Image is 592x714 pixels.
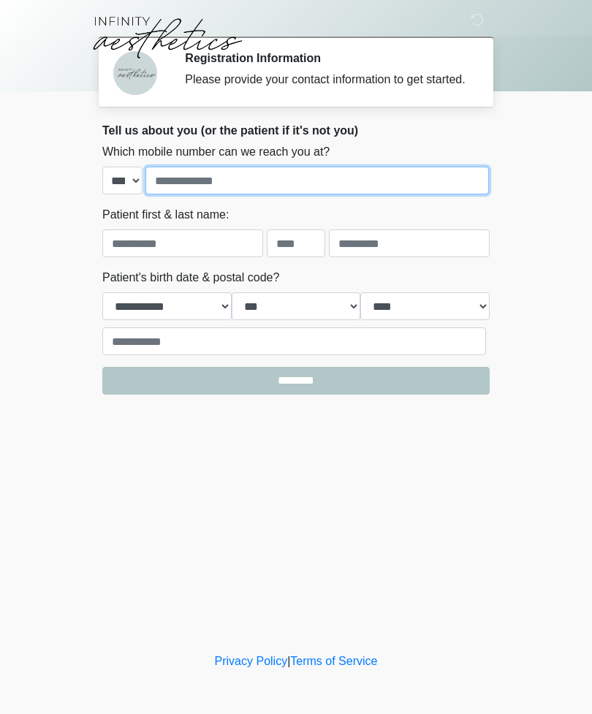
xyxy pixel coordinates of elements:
[290,655,377,667] a: Terms of Service
[287,655,290,667] a: |
[113,51,157,95] img: Agent Avatar
[215,655,288,667] a: Privacy Policy
[88,11,246,62] img: Infinity Aesthetics Logo
[185,71,468,88] div: Please provide your contact information to get started.
[102,143,330,161] label: Which mobile number can we reach you at?
[102,269,279,286] label: Patient's birth date & postal code?
[102,206,229,224] label: Patient first & last name:
[102,124,490,137] h2: Tell us about you (or the patient if it's not you)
